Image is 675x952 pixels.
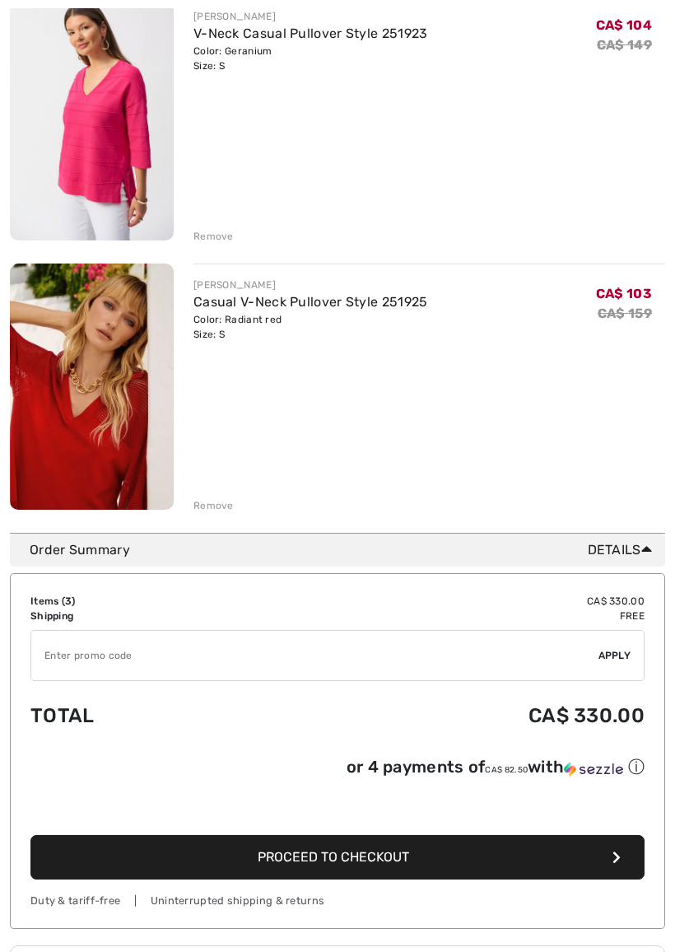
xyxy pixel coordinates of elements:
[193,294,428,310] a: Casual V-Neck Pullover Style 251925
[347,756,645,778] div: or 4 payments of with
[598,648,631,663] span: Apply
[588,540,659,560] span: Details
[249,688,645,744] td: CA$ 330.00
[193,312,428,342] div: Color: Radiant red Size: S
[30,784,645,829] iframe: PayPal-paypal
[193,498,234,513] div: Remove
[31,631,598,680] input: Promo code
[30,688,249,744] td: Total
[596,286,652,301] span: CA$ 103
[30,893,645,908] div: Duty & tariff-free | Uninterrupted shipping & returns
[258,849,409,865] span: Proceed to Checkout
[30,540,659,560] div: Order Summary
[30,594,249,609] td: Items ( )
[249,594,645,609] td: CA$ 330.00
[193,9,428,24] div: [PERSON_NAME]
[249,609,645,623] td: Free
[65,595,72,607] span: 3
[30,835,645,880] button: Proceed to Checkout
[597,37,652,53] s: CA$ 149
[564,762,623,777] img: Sezzle
[485,765,528,775] span: CA$ 82.50
[193,278,428,292] div: [PERSON_NAME]
[193,229,234,244] div: Remove
[596,17,652,33] span: CA$ 104
[30,756,645,784] div: or 4 payments ofCA$ 82.50withSezzle Click to learn more about Sezzle
[30,609,249,623] td: Shipping
[193,26,428,41] a: V-Neck Casual Pullover Style 251923
[598,306,652,321] s: CA$ 159
[193,44,428,73] div: Color: Geranium Size: S
[10,264,174,510] img: Casual V-Neck Pullover Style 251925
